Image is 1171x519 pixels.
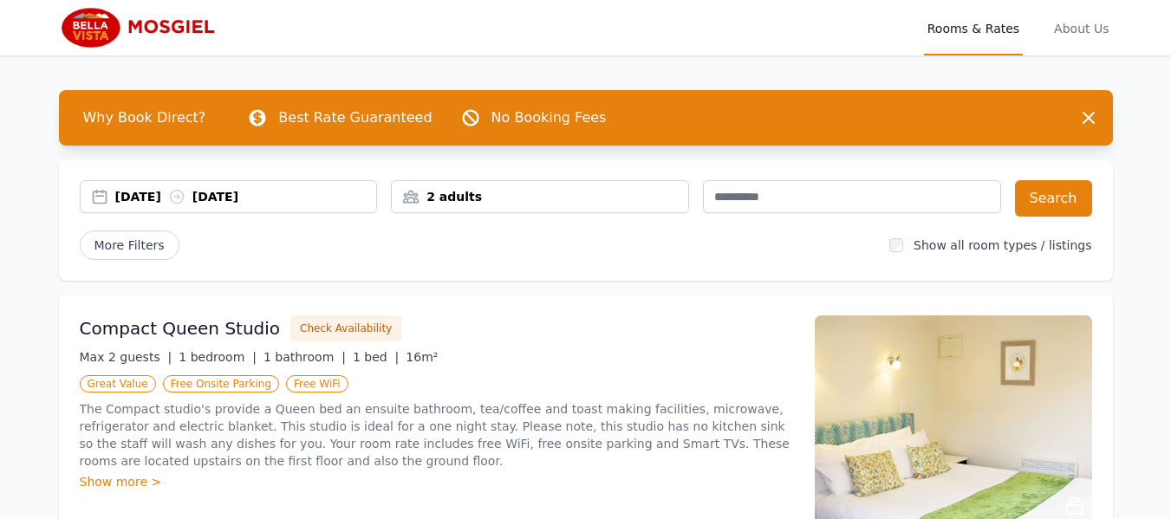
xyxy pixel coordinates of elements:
span: Great Value [80,375,156,392]
p: Best Rate Guaranteed [278,107,432,128]
span: 1 bathroom | [263,350,346,364]
span: Free Onsite Parking [163,375,279,392]
div: 2 adults [392,188,688,205]
img: Bella Vista Mosgiel [59,7,225,49]
h3: Compact Queen Studio [80,316,281,341]
div: [DATE] [DATE] [115,188,377,205]
span: More Filters [80,230,179,260]
button: Check Availability [290,315,401,341]
p: No Booking Fees [491,107,607,128]
span: Free WiFi [286,375,348,392]
span: 16m² [406,350,438,364]
span: Why Book Direct? [69,101,220,135]
span: 1 bedroom | [179,350,257,364]
button: Search [1015,180,1092,217]
span: 1 bed | [353,350,399,364]
span: Max 2 guests | [80,350,172,364]
p: The Compact studio's provide a Queen bed an ensuite bathroom, tea/coffee and toast making facilit... [80,400,794,470]
div: Show more > [80,473,794,490]
label: Show all room types / listings [914,238,1091,252]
